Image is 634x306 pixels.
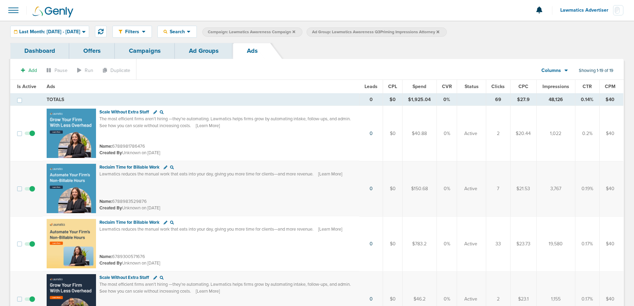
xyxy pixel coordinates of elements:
[383,106,402,161] td: $0
[486,106,511,161] td: 2
[99,144,112,149] span: Name:
[47,164,96,213] img: Ad image
[19,29,80,34] span: Last Month: [DATE] - [DATE]
[370,186,373,192] a: 0
[436,161,457,216] td: 0%
[436,216,457,271] td: 0%
[536,216,575,271] td: 19,580
[383,216,402,271] td: $0
[167,29,187,35] span: Search
[99,205,160,211] small: Unknown on [DATE]
[99,282,351,294] span: The most efficient firms aren’t hiring —they’re automating. Lawmatics helps firms grow by automat...
[208,29,295,35] span: Campaign: Lawmatics Awareness Campaign
[436,106,457,161] td: 0%
[383,161,402,216] td: $0
[318,226,342,232] span: [Learn More]
[599,94,623,106] td: $40
[28,68,37,73] span: Add
[575,216,600,271] td: 0.17%
[99,116,351,128] span: The most efficient firms aren’t hiring —they’re automating. Lawmatics helps firms grow by automat...
[99,109,149,115] span: Scale Without Extra Staff
[575,94,600,106] td: 0.14%
[69,43,115,59] a: Offers
[436,94,457,106] td: 0%
[99,144,145,149] small: 6788981786476
[115,43,175,59] a: Campaigns
[464,130,477,137] span: Active
[99,150,122,156] span: Created By
[364,84,378,89] span: Leads
[312,29,439,35] span: Ad Group: Lawmatics Awareness Q3Priming Impressions Attorney
[464,241,477,247] span: Active
[99,254,145,259] small: 6789300571676
[402,161,436,216] td: $150.68
[359,94,383,106] td: 0
[47,109,96,158] img: Ad image
[43,94,360,106] td: TOTALS
[402,216,436,271] td: $783.2
[122,29,142,35] span: Filters
[99,220,159,225] span: Reclaim Time for Billable Work
[47,219,96,268] img: Ad image
[17,84,36,89] span: Is Active
[99,150,160,156] small: Unknown on [DATE]
[99,164,159,170] span: Reclaim Time for Billable Work
[318,171,342,177] span: [Learn More]
[510,94,536,106] td: $27.9
[486,161,511,216] td: 7
[510,216,536,271] td: $23.73
[536,161,575,216] td: 3,767
[99,260,122,266] span: Created By
[383,94,402,106] td: $0
[402,106,436,161] td: $40.88
[99,254,112,259] span: Name:
[99,199,147,204] small: 6788983529876
[402,94,436,106] td: $1,925.04
[175,43,233,59] a: Ad Groups
[518,84,528,89] span: CPC
[510,106,536,161] td: $20.44
[10,43,69,59] a: Dashboard
[605,84,615,89] span: CPM
[486,94,511,106] td: 69
[465,84,479,89] span: Status
[599,216,623,271] td: $40
[196,123,220,129] span: [Learn More]
[412,84,426,89] span: Spend
[599,161,623,216] td: $40
[17,65,41,75] button: Add
[388,84,397,89] span: CPL
[233,43,272,59] a: Ads
[370,131,373,136] a: 0
[99,199,112,204] span: Name:
[536,106,575,161] td: 1,022
[579,68,613,74] span: Showing 1-19 of 19
[99,275,149,280] span: Scale Without Extra Staff
[464,185,477,192] span: Active
[536,94,575,106] td: 48,126
[99,205,122,211] span: Created By
[370,296,373,302] a: 0
[541,67,561,74] span: Columns
[99,260,160,266] small: Unknown on [DATE]
[464,296,477,303] span: Active
[542,84,569,89] span: Impressions
[196,288,220,294] span: [Learn More]
[599,106,623,161] td: $40
[575,161,600,216] td: 0.19%
[486,216,511,271] td: 33
[442,84,452,89] span: CVR
[560,8,613,13] span: Lawmatics Advertiser
[370,241,373,247] a: 0
[575,106,600,161] td: 0.2%
[583,84,592,89] span: CTR
[33,7,73,17] img: Genly
[99,171,313,177] span: Lawmatics reduces the manual work that eats into your day, giving you more time for clients—and m...
[47,84,55,89] span: Ads
[99,227,313,232] span: Lawmatics reduces the manual work that eats into your day, giving you more time for clients—and m...
[510,161,536,216] td: $21.53
[491,84,505,89] span: Clicks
